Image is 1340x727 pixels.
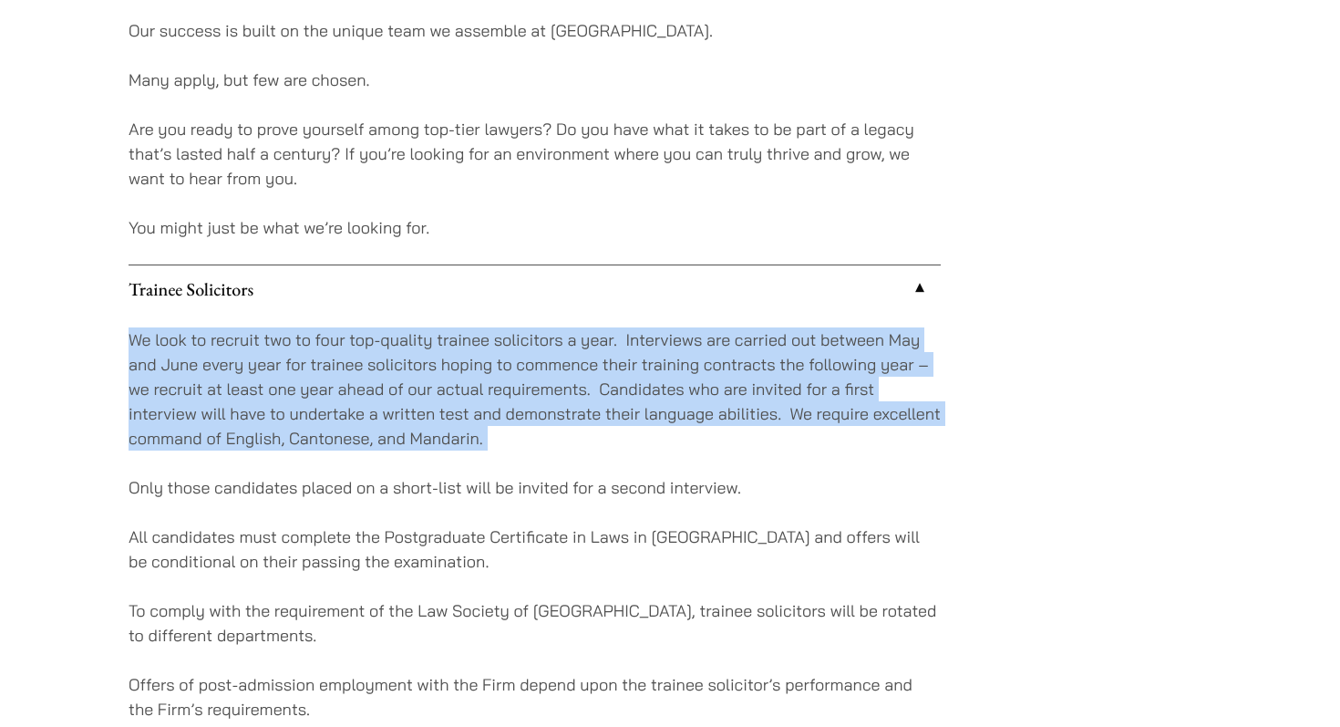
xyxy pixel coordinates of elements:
a: Trainee Solicitors [129,265,941,313]
p: You might just be what we’re looking for. [129,215,941,240]
p: Offers of post-admission employment with the Firm depend upon the trainee solicitor’s performance... [129,672,941,722]
p: Many apply, but few are chosen. [129,68,941,92]
p: Are you ready to prove yourself among top-tier lawyers? Do you have what it takes to be part of a... [129,117,941,191]
p: We look to recruit two to four top-quality trainee solicitors a year. Interviews are carried out ... [129,327,941,451]
p: Our success is built on the unique team we assemble at [GEOGRAPHIC_DATA]. [129,18,941,43]
p: To comply with the requirement of the Law Society of [GEOGRAPHIC_DATA], trainee solicitors will b... [129,598,941,648]
p: Only those candidates placed on a short-list will be invited for a second interview. [129,475,941,500]
p: All candidates must complete the Postgraduate Certificate in Laws in [GEOGRAPHIC_DATA] and offers... [129,524,941,574]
